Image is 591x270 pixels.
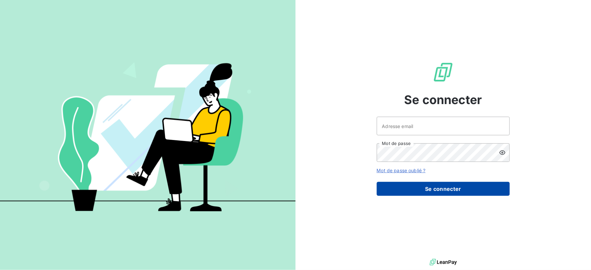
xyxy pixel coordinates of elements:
[377,168,426,173] a: Mot de passe oublié ?
[377,117,510,135] input: placeholder
[377,182,510,196] button: Se connecter
[433,62,454,83] img: Logo LeanPay
[430,257,457,267] img: logo
[404,91,482,109] span: Se connecter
